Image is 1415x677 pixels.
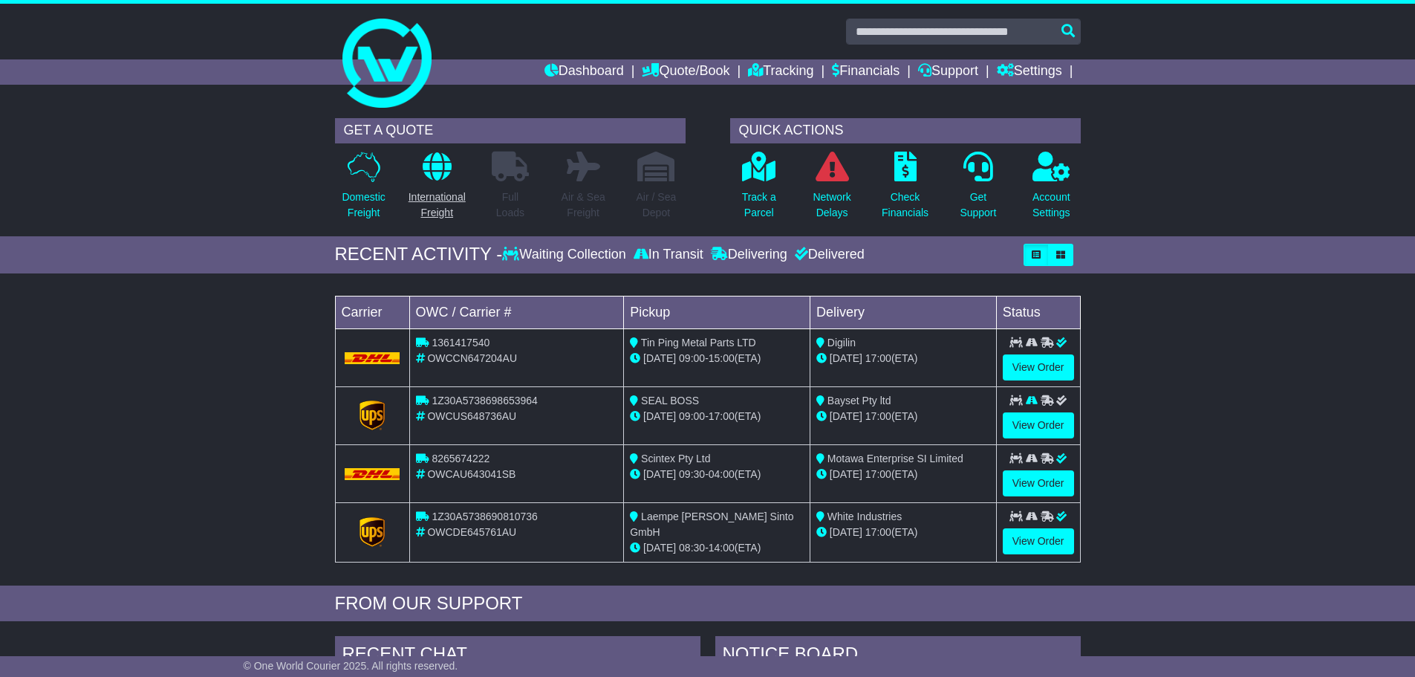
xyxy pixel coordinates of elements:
[709,410,735,422] span: 17:00
[827,337,856,349] span: Digilin
[996,296,1080,328] td: Status
[865,410,891,422] span: 17:00
[812,151,851,229] a: NetworkDelays
[641,337,756,349] span: Tin Ping Metal Parts LTD
[345,352,400,364] img: DHL.png
[960,190,996,221] p: Get Support
[741,151,777,229] a: Track aParcel
[816,467,990,482] div: (ETA)
[742,190,776,221] p: Track a Parcel
[409,190,466,221] p: International Freight
[1032,151,1071,229] a: AccountSettings
[830,526,862,538] span: [DATE]
[816,525,990,540] div: (ETA)
[642,59,729,85] a: Quote/Book
[244,660,458,672] span: © One World Courier 2025. All rights reserved.
[865,352,891,364] span: 17:00
[865,526,891,538] span: 17:00
[637,190,677,221] p: Air / Sea Depot
[643,468,676,480] span: [DATE]
[813,190,850,221] p: Network Delays
[335,593,1081,615] div: FROM OUR SUPPORT
[409,296,624,328] td: OWC / Carrier #
[502,247,629,263] div: Waiting Collection
[427,526,516,538] span: OWCDE645761AU
[1003,528,1074,554] a: View Order
[830,352,862,364] span: [DATE]
[360,517,385,547] img: GetCarrierServiceLogo
[492,190,529,221] p: Full Loads
[679,352,705,364] span: 09:00
[544,59,624,85] a: Dashboard
[709,468,735,480] span: 04:00
[730,118,1081,143] div: QUICK ACTIONS
[816,351,990,366] div: (ETA)
[679,542,705,554] span: 08:30
[630,511,793,538] span: Laempe [PERSON_NAME] Sinto GmbH
[997,59,1062,85] a: Settings
[882,190,928,221] p: Check Financials
[827,395,891,406] span: Bayset Pty ltd
[679,410,705,422] span: 09:00
[827,511,902,522] span: White Industries
[432,453,489,464] span: 8265674222
[630,540,804,556] div: - (ETA)
[832,59,900,85] a: Financials
[707,247,791,263] div: Delivering
[432,511,537,522] span: 1Z30A5738690810736
[630,409,804,424] div: - (ETA)
[827,453,963,464] span: Motawa Enterprise SI Limited
[432,337,489,349] span: 1361417540
[1003,470,1074,496] a: View Order
[715,636,1081,676] div: NOTICE BOARD
[335,296,409,328] td: Carrier
[830,468,862,480] span: [DATE]
[643,542,676,554] span: [DATE]
[1003,412,1074,438] a: View Order
[643,352,676,364] span: [DATE]
[641,395,699,406] span: SEAL BOSS
[342,190,385,221] p: Domestic Freight
[630,467,804,482] div: - (ETA)
[810,296,996,328] td: Delivery
[562,190,605,221] p: Air & Sea Freight
[679,468,705,480] span: 09:30
[816,409,990,424] div: (ETA)
[360,401,385,430] img: GetCarrierServiceLogo
[881,151,929,229] a: CheckFinancials
[341,151,386,229] a: DomesticFreight
[335,636,700,676] div: RECENT CHAT
[408,151,466,229] a: InternationalFreight
[748,59,813,85] a: Tracking
[643,410,676,422] span: [DATE]
[335,118,686,143] div: GET A QUOTE
[432,395,537,406] span: 1Z30A5738698653964
[624,296,810,328] td: Pickup
[709,542,735,554] span: 14:00
[865,468,891,480] span: 17:00
[1003,354,1074,380] a: View Order
[335,244,503,265] div: RECENT ACTIVITY -
[427,468,515,480] span: OWCAU643041SB
[918,59,978,85] a: Support
[791,247,865,263] div: Delivered
[427,352,517,364] span: OWCCN647204AU
[709,352,735,364] span: 15:00
[830,410,862,422] span: [DATE]
[959,151,997,229] a: GetSupport
[630,351,804,366] div: - (ETA)
[345,468,400,480] img: DHL.png
[427,410,516,422] span: OWCUS648736AU
[1032,190,1070,221] p: Account Settings
[641,453,710,464] span: Scintex Pty Ltd
[630,247,707,263] div: In Transit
